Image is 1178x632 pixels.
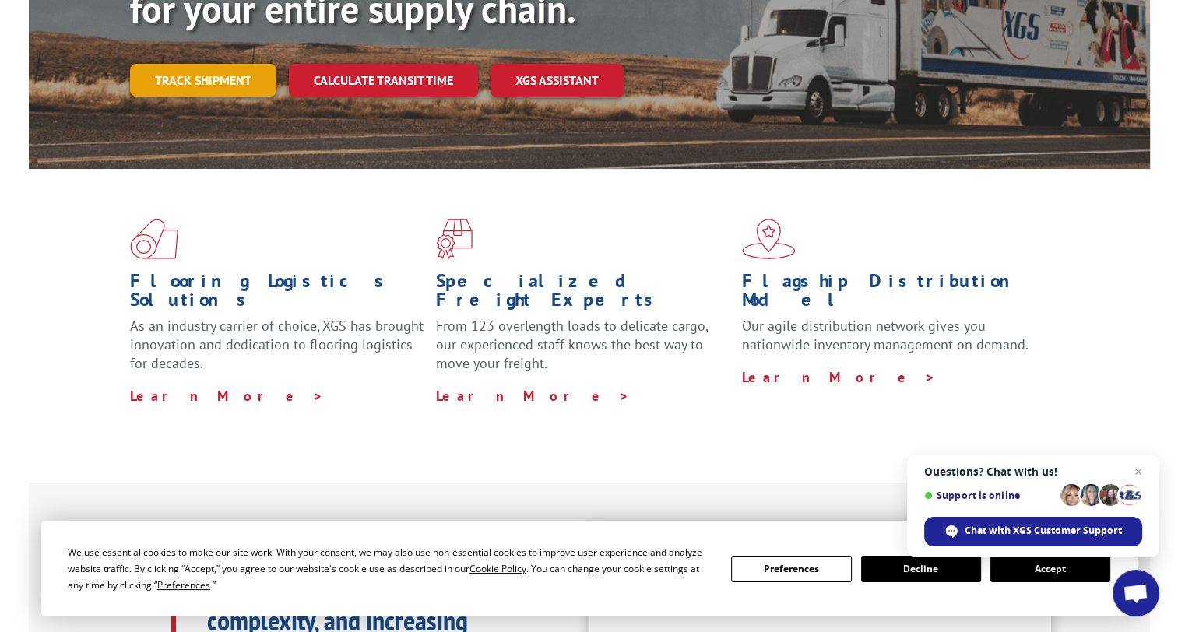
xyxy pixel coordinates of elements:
[469,562,526,575] span: Cookie Policy
[130,317,424,372] span: As an industry carrier of choice, XGS has brought innovation and dedication to flooring logistics...
[436,272,730,317] h1: Specialized Freight Experts
[965,524,1122,538] span: Chat with XGS Customer Support
[924,490,1055,501] span: Support is online
[742,219,796,259] img: xgs-icon-flagship-distribution-model-red
[41,521,1138,616] div: Cookie Consent Prompt
[130,272,424,317] h1: Flooring Logistics Solutions
[68,544,712,593] div: We use essential cookies to make our site work. With your consent, we may also use non-essential ...
[130,387,324,405] a: Learn More >
[436,387,630,405] a: Learn More >
[289,64,478,97] a: Calculate transit time
[861,556,981,582] button: Decline
[742,272,1036,317] h1: Flagship Distribution Model
[491,64,624,97] a: XGS ASSISTANT
[436,219,473,259] img: xgs-icon-focused-on-flooring-red
[130,64,276,97] a: Track shipment
[436,317,730,386] p: From 123 overlength loads to delicate cargo, our experienced staff knows the best way to move you...
[924,517,1142,546] span: Chat with XGS Customer Support
[130,219,178,259] img: xgs-icon-total-supply-chain-intelligence-red
[157,578,210,592] span: Preferences
[742,317,1029,353] span: Our agile distribution network gives you nationwide inventory management on demand.
[924,465,1142,478] span: Questions? Chat with us!
[742,368,936,386] a: Learn More >
[731,556,851,582] button: Preferences
[990,556,1110,582] button: Accept
[1113,570,1159,616] a: Open chat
